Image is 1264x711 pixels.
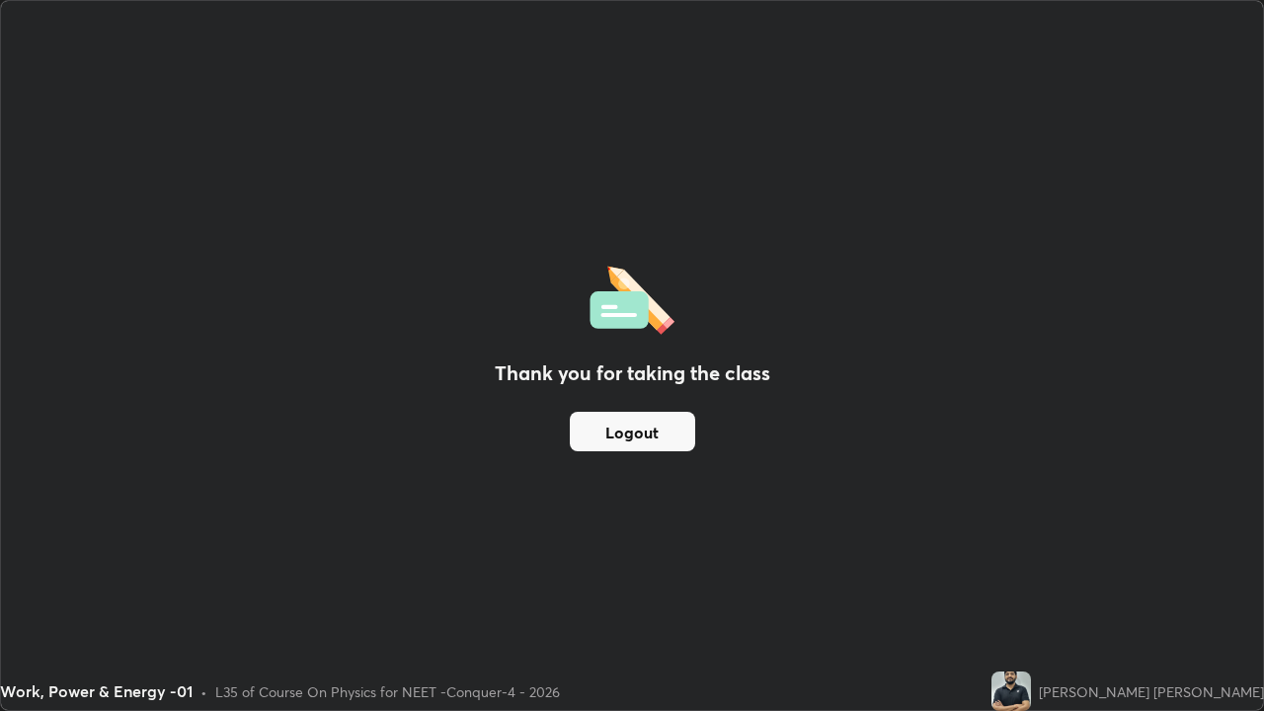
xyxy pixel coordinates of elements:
h2: Thank you for taking the class [495,358,770,388]
div: • [200,681,207,702]
img: offlineFeedback.1438e8b3.svg [590,260,674,335]
button: Logout [570,412,695,451]
div: [PERSON_NAME] [PERSON_NAME] [1039,681,1264,702]
img: 7d08814e4197425d9a92ec1182f4f26a.jpg [991,671,1031,711]
div: L35 of Course On Physics for NEET -Conquer-4 - 2026 [215,681,560,702]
